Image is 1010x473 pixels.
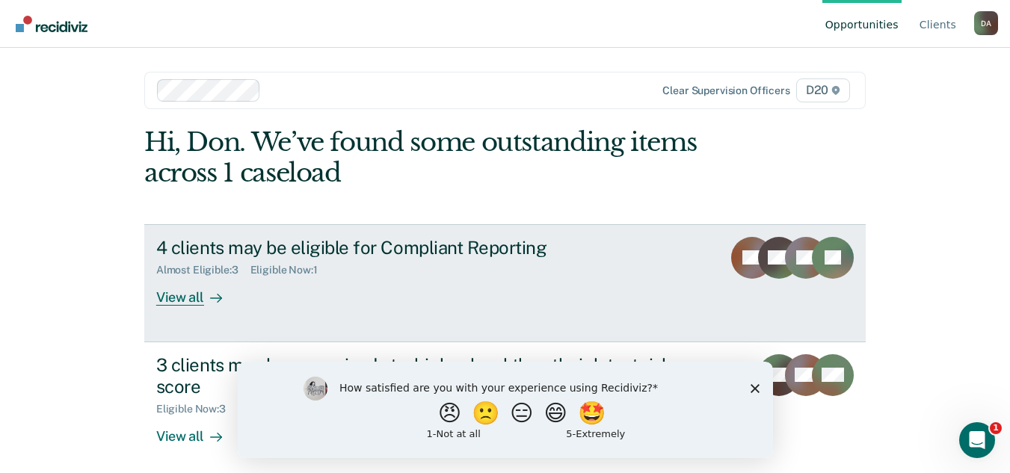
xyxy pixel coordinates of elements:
div: View all [156,415,240,445]
span: D20 [796,78,850,102]
span: 1 [990,422,1002,434]
div: 4 clients may be eligible for Compliant Reporting [156,237,681,259]
div: Clear supervision officers [662,84,789,97]
div: Eligible Now : 3 [156,403,238,415]
iframe: Survey by Kim from Recidiviz [238,362,773,458]
div: View all [156,276,240,306]
div: Hi, Don. We’ve found some outstanding items across 1 caseload [144,127,721,188]
a: 4 clients may be eligible for Compliant ReportingAlmost Eligible:3Eligible Now:1View all [144,224,866,342]
div: 3 clients may be supervised at a higher level than their latest risk score [156,354,681,398]
img: Recidiviz [16,16,87,32]
button: Profile dropdown button [974,11,998,35]
div: Almost Eligible : 3 [156,264,250,276]
div: D A [974,11,998,35]
iframe: Intercom live chat [959,422,995,458]
div: Eligible Now : 1 [250,264,330,276]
